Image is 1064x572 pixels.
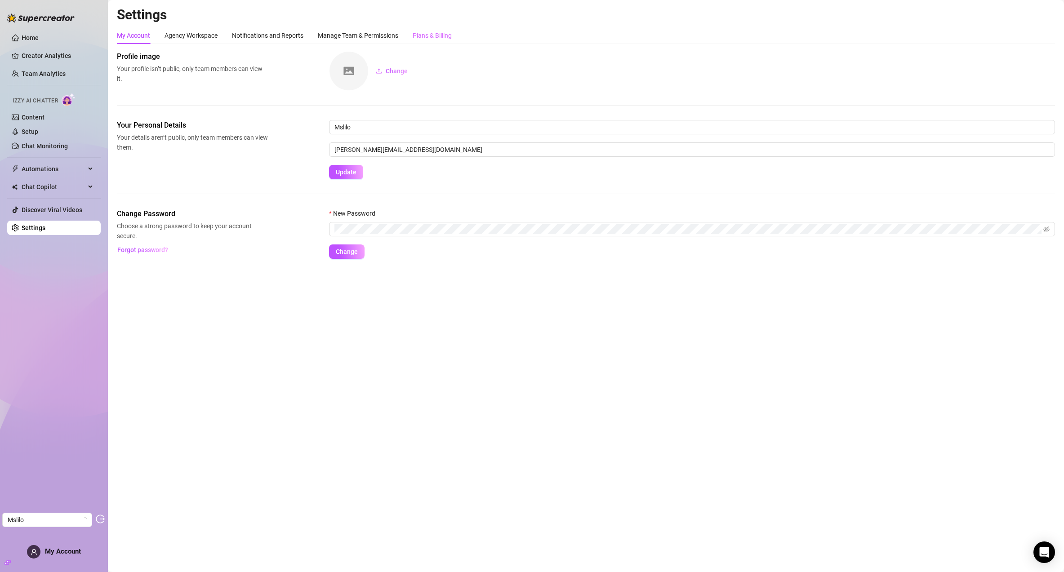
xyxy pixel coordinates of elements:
span: upload [376,68,382,74]
a: Chat Monitoring [22,142,68,150]
div: Plans & Billing [413,31,452,40]
span: loading [81,516,88,523]
a: Home [22,34,39,41]
div: Notifications and Reports [232,31,303,40]
span: thunderbolt [12,165,19,173]
a: Settings [22,224,45,231]
span: logout [96,514,105,523]
a: Setup [22,128,38,135]
span: Izzy AI Chatter [13,97,58,105]
button: Change [369,64,415,78]
div: Open Intercom Messenger [1033,541,1055,563]
button: Change [329,244,365,259]
span: build [4,559,11,566]
span: Profile image [117,51,268,62]
a: Team Analytics [22,70,66,77]
span: Your profile isn’t public, only team members can view it. [117,64,268,84]
div: Agency Workspace [165,31,218,40]
span: Your Personal Details [117,120,268,131]
span: Mslilo [8,513,87,527]
span: Change Password [117,208,268,219]
label: New Password [329,208,381,218]
h2: Settings [117,6,1055,23]
img: square-placeholder.png [329,52,368,90]
button: Update [329,165,363,179]
span: Automations [22,162,85,176]
div: Manage Team & Permissions [318,31,398,40]
button: Forgot password? [117,243,168,257]
span: user [31,549,37,555]
span: Change [386,67,408,75]
span: Chat Copilot [22,180,85,194]
input: Enter new email [329,142,1055,157]
a: Creator Analytics [22,49,93,63]
span: Your details aren’t public, only team members can view them. [117,133,268,152]
span: Forgot password? [117,246,168,253]
img: AI Chatter [62,93,76,106]
div: My Account [117,31,150,40]
span: Choose a strong password to keep your account secure. [117,221,268,241]
input: Enter name [329,120,1055,134]
span: My Account [45,547,81,555]
span: Change [336,248,358,255]
span: Update [336,168,356,176]
input: New Password [334,224,1042,234]
img: Chat Copilot [12,184,18,190]
img: logo-BBDzfeDw.svg [7,13,75,22]
a: Discover Viral Videos [22,206,82,213]
span: eye-invisible [1043,226,1050,232]
a: Content [22,114,45,121]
